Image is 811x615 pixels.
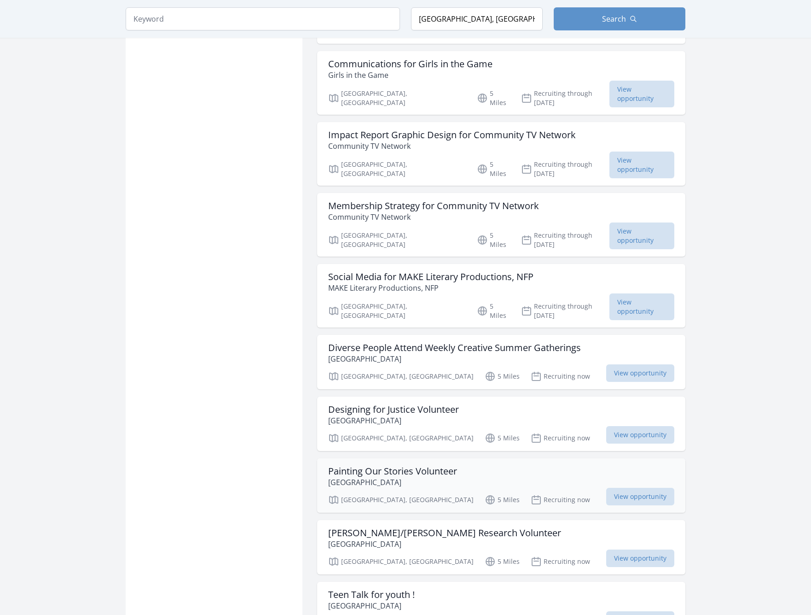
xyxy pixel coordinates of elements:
p: [GEOGRAPHIC_DATA], [GEOGRAPHIC_DATA] [328,494,474,505]
p: [GEOGRAPHIC_DATA] [328,353,581,364]
a: Designing for Justice Volunteer [GEOGRAPHIC_DATA] [GEOGRAPHIC_DATA], [GEOGRAPHIC_DATA] 5 Miles Re... [317,397,685,451]
a: Membership Strategy for Community TV Network Community TV Network [GEOGRAPHIC_DATA], [GEOGRAPHIC_... [317,193,685,257]
p: Community TV Network [328,211,539,223]
a: Diverse People Attend Weekly Creative Summer Gatherings [GEOGRAPHIC_DATA] [GEOGRAPHIC_DATA], [GEO... [317,335,685,389]
p: Recruiting now [531,371,590,382]
p: [GEOGRAPHIC_DATA] [328,600,415,611]
p: 5 Miles [477,231,510,249]
p: [GEOGRAPHIC_DATA], [GEOGRAPHIC_DATA] [328,89,466,107]
p: Recruiting through [DATE] [521,89,610,107]
p: Recruiting through [DATE] [521,160,610,178]
p: [GEOGRAPHIC_DATA], [GEOGRAPHIC_DATA] [328,433,474,444]
p: Recruiting through [DATE] [521,302,610,320]
p: 5 Miles [485,556,520,567]
p: Community TV Network [328,141,576,152]
h3: Painting Our Stories Volunteer [328,466,457,477]
a: Painting Our Stories Volunteer [GEOGRAPHIC_DATA] [GEOGRAPHIC_DATA], [GEOGRAPHIC_DATA] 5 Miles Rec... [317,458,685,513]
input: Keyword [126,7,400,30]
a: Communications for Girls in the Game Girls in the Game [GEOGRAPHIC_DATA], [GEOGRAPHIC_DATA] 5 Mil... [317,51,685,115]
p: Recruiting now [531,433,590,444]
h3: Diverse People Attend Weekly Creative Summer Gatherings [328,342,581,353]
p: [GEOGRAPHIC_DATA], [GEOGRAPHIC_DATA] [328,160,466,178]
h3: Membership Strategy for Community TV Network [328,200,539,211]
p: [GEOGRAPHIC_DATA], [GEOGRAPHIC_DATA] [328,302,466,320]
p: [GEOGRAPHIC_DATA], [GEOGRAPHIC_DATA] [328,371,474,382]
span: View opportunity [606,488,674,505]
span: Search [602,13,626,24]
h3: Impact Report Graphic Design for Community TV Network [328,129,576,141]
span: View opportunity [606,550,674,567]
p: Recruiting now [531,494,590,505]
h3: Teen Talk for youth ! [328,589,415,600]
p: MAKE Literary Productions, NFP [328,282,533,293]
p: 5 Miles [477,302,510,320]
span: View opportunity [609,81,674,107]
p: 5 Miles [485,371,520,382]
p: 5 Miles [477,160,510,178]
a: Social Media for MAKE Literary Productions, NFP MAKE Literary Productions, NFP [GEOGRAPHIC_DATA],... [317,264,685,328]
h3: Social Media for MAKE Literary Productions, NFP [328,271,533,282]
h3: Designing for Justice Volunteer [328,404,459,415]
p: [GEOGRAPHIC_DATA], [GEOGRAPHIC_DATA] [328,231,466,249]
input: Location [411,7,543,30]
span: View opportunity [606,364,674,382]
h3: Communications for Girls in the Game [328,59,492,70]
p: [GEOGRAPHIC_DATA] [328,539,561,550]
span: View opportunity [606,426,674,444]
p: [GEOGRAPHIC_DATA], [GEOGRAPHIC_DATA] [328,556,474,567]
p: 5 Miles [485,494,520,505]
a: [PERSON_NAME]/[PERSON_NAME] Research Volunteer [GEOGRAPHIC_DATA] [GEOGRAPHIC_DATA], [GEOGRAPHIC_D... [317,520,685,574]
span: View opportunity [609,223,674,249]
span: View opportunity [609,293,674,320]
p: 5 Miles [477,89,510,107]
button: Search [554,7,685,30]
p: [GEOGRAPHIC_DATA] [328,415,459,426]
p: [GEOGRAPHIC_DATA] [328,477,457,488]
h3: [PERSON_NAME]/[PERSON_NAME] Research Volunteer [328,527,561,539]
span: View opportunity [609,152,674,178]
a: Impact Report Graphic Design for Community TV Network Community TV Network [GEOGRAPHIC_DATA], [GE... [317,122,685,186]
p: 5 Miles [485,433,520,444]
p: Recruiting now [531,556,590,567]
p: Girls in the Game [328,70,492,81]
p: Recruiting through [DATE] [521,231,610,249]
